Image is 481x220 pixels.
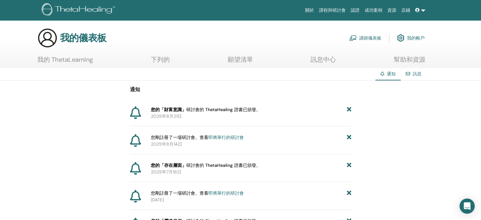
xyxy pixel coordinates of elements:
a: 認證 [348,4,362,16]
font: 您的「存在層面」 [151,162,186,168]
img: logo.png [42,3,117,17]
img: cog.svg [397,33,404,43]
font: 認證 [351,8,360,13]
font: 已頒發。 [243,107,261,112]
font: 講師儀表板 [359,35,381,41]
font: 下列的 [151,55,170,64]
font: 願望清單 [228,55,253,64]
font: 研討會的 ThetaHealing 證書 [186,107,243,112]
font: 訊息中心 [311,55,336,64]
a: 成功案例 [362,4,385,16]
a: 資源 [385,4,399,16]
a: 店鋪 [399,4,413,16]
font: 2025年7月16日 [151,169,182,175]
a: 訊息 [413,71,422,77]
font: 我的儀表板 [60,32,106,44]
font: 通知 [387,71,396,77]
font: 課程與研討會 [319,8,346,13]
font: 已頒發。 [243,162,261,168]
font: 幫助和資源 [394,55,425,64]
a: 幫助和資源 [394,56,425,68]
font: 通知 [130,86,140,93]
font: 研討會的 ThetaHealing 證書 [186,162,243,168]
a: 講師儀表板 [349,31,381,45]
font: 成功案例 [365,8,382,13]
div: Open Intercom Messenger [459,198,475,214]
a: 下列的 [151,56,170,68]
font: 店鋪 [401,8,410,13]
a: 關於 [303,4,317,16]
font: 您剛註冊了一場研討會。查看 [151,135,208,140]
font: 2025年8月21日 [151,113,182,119]
a: 即將舉行的研討會 [208,190,244,196]
a: 課程與研討會 [317,4,348,16]
font: [DATE] [151,197,164,203]
font: 您剛註冊了一場研討會。查看 [151,190,208,196]
a: 訊息中心 [311,56,336,68]
a: 我的帳戶 [397,31,425,45]
a: 我的 ThetaLearning [37,56,93,68]
img: generic-user-icon.jpg [37,28,58,48]
font: 關於 [305,8,314,13]
font: 我的 ThetaLearning [37,55,93,64]
a: 即將舉行的研討會 [208,135,244,140]
font: 您的「財富意識」 [151,107,186,112]
a: 願望清單 [228,56,253,68]
img: chalkboard-teacher.svg [349,35,357,41]
font: 資源 [387,8,396,13]
font: 2025年8月14日 [151,141,182,147]
font: 我的帳戶 [407,35,425,41]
